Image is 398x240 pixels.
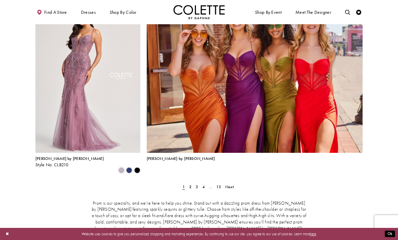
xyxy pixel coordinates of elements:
a: Meet the designer [294,5,333,19]
span: ... [209,184,212,190]
span: Find a store [44,10,67,15]
span: Next [225,184,234,190]
span: Style No. CL8210 [35,162,69,168]
div: Colette by Daphne Style No. CL8210 [35,157,104,167]
span: Dresses [80,5,97,19]
button: Close Dialog [3,230,11,239]
span: 4 [202,184,205,190]
span: Shop By Event [254,5,283,19]
span: [PERSON_NAME] by [PERSON_NAME] [147,156,215,161]
span: 13 [216,184,221,190]
a: Visit Home Page [173,5,225,19]
a: Toggle search [344,5,351,19]
a: Page 2 [188,183,193,191]
span: Shop by color [110,10,137,15]
i: Navy Blue [126,167,132,173]
a: Check Wishlist [355,5,363,19]
p: Prom is our specialty, and we’re here to help you shine. Stand out with a dazzling prom dress fro... [90,200,308,239]
button: Submit Dialog [385,231,395,237]
span: 2 [189,184,192,190]
span: Meet the designer [295,10,331,15]
a: Page 4 [201,183,206,191]
i: Heather [118,167,124,173]
span: Current Page [181,183,187,191]
span: 1 [182,184,185,190]
a: Page 13 [215,183,223,191]
span: Shop By Event [255,10,282,15]
a: ... [207,183,214,191]
i: Black [134,167,140,173]
img: Colette by Daphne [173,5,225,19]
span: [PERSON_NAME] by [PERSON_NAME] [35,156,104,161]
span: 3 [196,184,198,190]
a: Find a store [35,5,68,19]
a: Visit Colette by Daphne Style No. CL8210 Page [35,1,140,153]
span: Shop by color [108,5,138,19]
a: here [310,232,316,236]
p: Website uses cookies to give you personalized shopping and marketing experiences. By continuing t... [37,231,361,237]
a: Next Page [224,183,235,191]
a: Page 3 [194,183,200,191]
span: Dresses [81,10,96,15]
